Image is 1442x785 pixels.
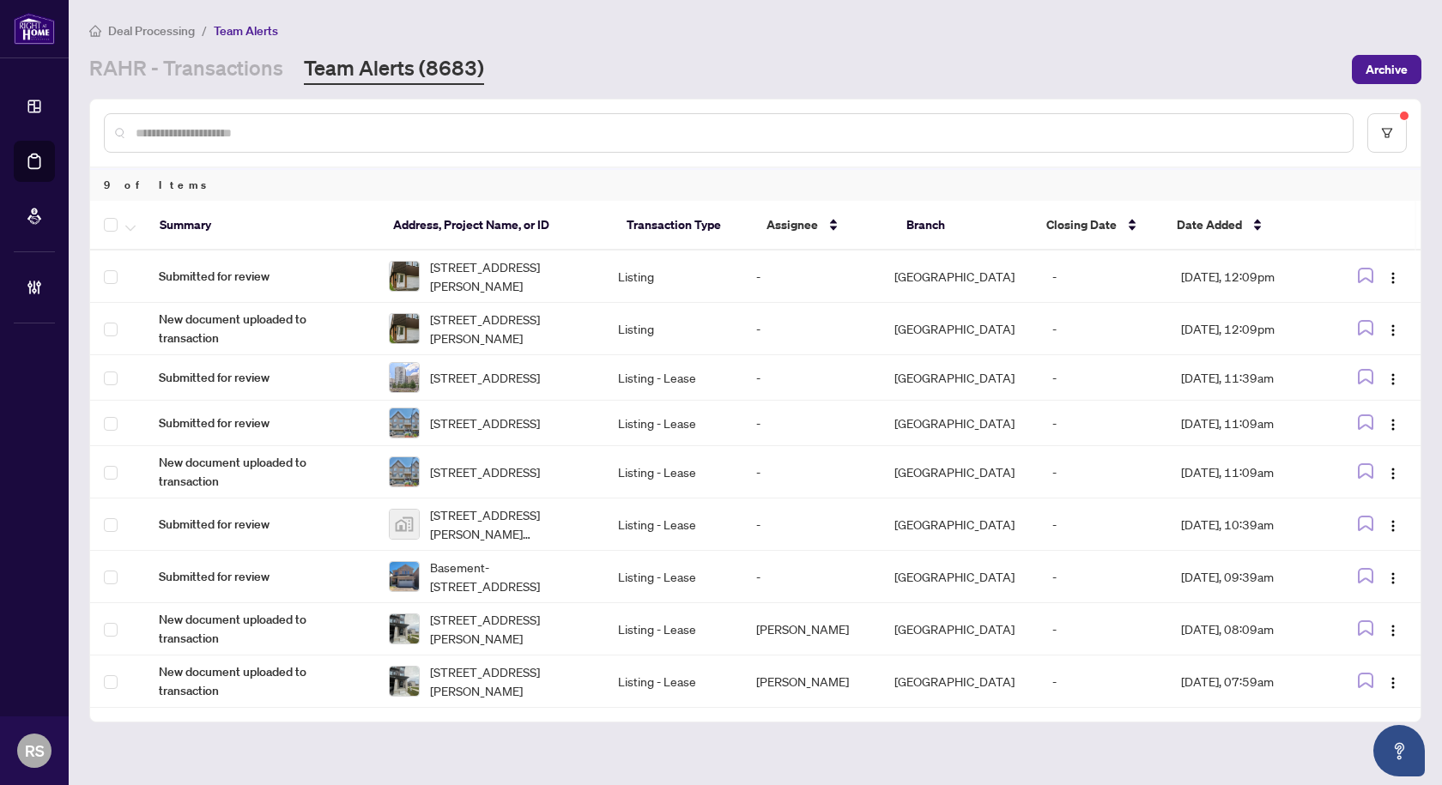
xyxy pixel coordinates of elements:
span: New document uploaded to transaction [159,310,361,347]
td: Listing - Lease [604,655,742,708]
button: Archive [1352,55,1421,84]
img: logo [14,13,55,45]
td: [GEOGRAPHIC_DATA] [881,355,1039,401]
button: Logo [1379,364,1407,391]
td: [DATE], 11:09am [1167,446,1333,498]
span: Date Added [1177,215,1242,234]
th: Summary [146,201,379,251]
span: [STREET_ADDRESS][PERSON_NAME] [430,310,591,347]
td: [DATE], 07:59am [1167,655,1333,708]
li: / [202,21,207,40]
span: [STREET_ADDRESS][PERSON_NAME][PERSON_NAME] [430,505,591,543]
td: [DATE], 08:09am [1167,603,1333,655]
span: [STREET_ADDRESS] [430,414,540,432]
button: Logo [1379,615,1407,643]
td: Listing - Lease [604,551,742,603]
td: - [1039,551,1167,603]
td: - [742,355,881,401]
td: [PERSON_NAME] [742,603,881,655]
span: Team Alerts [214,23,278,39]
span: New document uploaded to transaction [159,662,361,700]
span: Submitted for review [159,368,361,387]
div: 9 of Items [90,168,1421,201]
span: [STREET_ADDRESS][PERSON_NAME] [430,257,591,295]
button: Logo [1379,263,1407,290]
th: Assignee [753,201,893,251]
button: Logo [1379,667,1407,695]
td: Listing - Lease [604,498,742,551]
td: [PERSON_NAME] [742,655,881,708]
img: Logo [1386,519,1400,533]
img: thumbnail-img [390,363,419,392]
img: Logo [1386,271,1400,285]
td: [GEOGRAPHIC_DATA] [881,303,1039,355]
td: [GEOGRAPHIC_DATA] [881,401,1039,446]
span: Basement-[STREET_ADDRESS] [430,558,591,595]
button: Logo [1379,315,1407,342]
td: [GEOGRAPHIC_DATA] [881,251,1039,303]
th: Transaction Type [613,201,753,251]
span: Archive [1366,56,1408,83]
td: - [1039,251,1167,303]
span: Submitted for review [159,515,361,534]
th: Closing Date [1033,201,1163,251]
span: filter [1381,127,1393,139]
td: [GEOGRAPHIC_DATA] [881,498,1039,551]
img: thumbnail-img [390,457,419,486]
td: - [742,401,881,446]
img: Logo [1386,624,1400,637]
td: [DATE], 11:39am [1167,355,1333,401]
span: Closing Date [1046,215,1117,234]
a: Team Alerts (8683) [304,54,484,85]
td: - [742,498,881,551]
span: [STREET_ADDRESS] [430,368,540,387]
img: thumbnail-img [390,510,419,539]
img: thumbnail-img [390,667,419,696]
td: [DATE], 12:09pm [1167,251,1333,303]
button: Logo [1379,563,1407,590]
img: thumbnail-img [390,262,419,291]
th: Date Added [1163,201,1331,251]
img: thumbnail-img [390,408,419,438]
span: [STREET_ADDRESS][PERSON_NAME] [430,610,591,648]
td: [DATE], 12:09pm [1167,303,1333,355]
span: Submitted for review [159,567,361,586]
span: [STREET_ADDRESS] [430,462,540,481]
td: [GEOGRAPHIC_DATA] [881,551,1039,603]
td: Listing [604,303,742,355]
img: Logo [1386,676,1400,690]
img: Logo [1386,418,1400,432]
td: - [1039,355,1167,401]
button: Logo [1379,510,1407,538]
td: - [1039,446,1167,498]
th: Branch [893,201,1033,251]
td: Listing - Lease [604,355,742,401]
span: [STREET_ADDRESS][PERSON_NAME] [430,662,591,700]
td: [GEOGRAPHIC_DATA] [881,603,1039,655]
img: Logo [1386,467,1400,480]
td: [GEOGRAPHIC_DATA] [881,655,1039,708]
button: Logo [1379,409,1407,437]
span: Assignee [766,215,818,234]
button: Open asap [1373,725,1425,776]
td: - [1039,655,1167,708]
img: Logo [1386,571,1400,585]
td: [GEOGRAPHIC_DATA] [881,446,1039,498]
td: - [742,303,881,355]
td: - [742,446,881,498]
img: Logo [1386,323,1400,337]
img: Logo [1386,372,1400,386]
td: - [1039,498,1167,551]
img: thumbnail-img [390,314,419,343]
span: New document uploaded to transaction [159,610,361,648]
span: Submitted for review [159,414,361,432]
td: Listing [604,251,742,303]
td: - [742,551,881,603]
span: New document uploaded to transaction [159,453,361,491]
td: Listing - Lease [604,446,742,498]
a: RAHR - Transactions [89,54,283,85]
span: home [89,25,101,37]
td: Listing - Lease [604,401,742,446]
th: Address, Project Name, or ID [379,201,613,251]
button: filter [1367,113,1407,153]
